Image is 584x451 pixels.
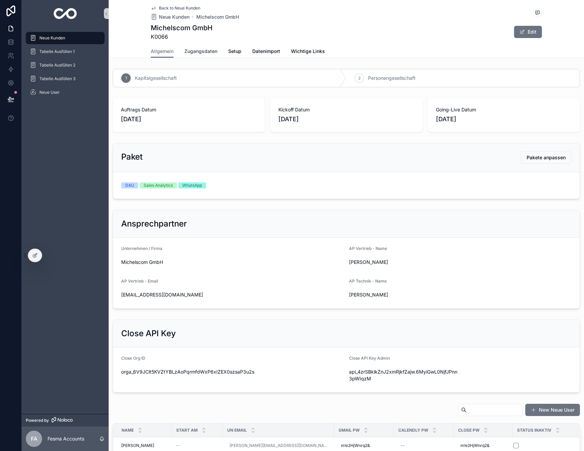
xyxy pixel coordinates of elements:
[54,8,77,19] img: App logo
[121,246,162,251] span: Unternehmen / Firma
[227,440,330,451] a: [PERSON_NAME][EMAIL_ADDRESS][DOMAIN_NAME]
[291,45,325,59] a: Wichtige Links
[39,76,75,82] span: Tabelle Ausfüllen 3
[398,428,428,433] span: Calendly Pw
[135,75,177,82] span: Kapitalgesellschaft
[338,440,390,451] a: m!e2HjWnrq2&
[121,278,158,284] span: AP Vertrieb - Email
[349,356,390,361] span: Close API Key Admin
[458,440,509,451] a: m!e2HjWnrq2&
[514,26,542,38] button: Edit
[121,443,168,448] a: [PERSON_NAME]
[349,246,387,251] span: AP Vertrieb - Name
[159,5,200,11] span: Back to Neue Kunden
[151,48,174,55] span: Allgemein
[176,443,219,448] a: --
[26,32,105,44] a: Neue Kunden
[26,418,49,423] span: Powered by
[436,114,572,124] span: [DATE]
[151,23,213,33] h1: Michelscom GmbH
[122,428,134,433] span: Name
[368,75,416,82] span: Personengesellschaft
[22,27,109,107] div: scrollable content
[26,86,105,98] a: Neue User
[176,428,198,433] span: Start am
[349,368,458,382] span: api_4zrSBklkZnJ2xmRjkfZajw.6MyiGwL0NjfJPnn3pWIqzM
[121,259,344,266] span: Michelscom GmbH
[26,59,105,71] a: Tabelle Ausfüllen 2
[252,45,280,59] a: Datenimport
[252,48,280,55] span: Datenimport
[121,356,145,361] span: Close Org ID
[26,73,105,85] a: Tabelle Ausfüllen 3
[228,48,241,55] span: Setup
[182,182,202,188] div: WhatsApp
[196,14,239,20] a: Michelscom GmbH
[151,5,200,11] a: Back to Neue Kunden
[228,45,241,59] a: Setup
[121,368,344,375] span: orga_6V9JClt5KVZtYBLzAoPqrmfdWxP6xIZEX0szsaP3u2s
[151,14,189,20] a: Neue Kunden
[121,114,257,124] span: [DATE]
[527,154,566,161] span: Pakete anpassen
[31,435,37,443] span: FA
[26,46,105,58] a: Tabelle Ausfüllen 1
[39,49,75,54] span: Tabelle Ausfüllen 1
[48,435,84,442] p: Fesma Accounts
[521,151,571,164] button: Pakete anpassen
[401,443,405,448] div: --
[278,114,414,124] span: [DATE]
[125,182,134,188] div: D4U
[159,14,189,20] span: Neue Kunden
[22,414,109,427] a: Powered by
[121,291,344,298] span: [EMAIL_ADDRESS][DOMAIN_NAME]
[121,106,257,113] span: Auftrags Datum
[341,443,370,448] span: m!e2HjWnrq2&
[227,428,247,433] span: UN Email
[349,278,387,284] span: AP Technik - Name
[176,443,180,448] span: --
[121,443,154,448] span: [PERSON_NAME]
[349,259,458,266] span: [PERSON_NAME]
[121,218,187,229] h2: Ansprechpartner
[121,328,176,339] h2: Close API Key
[398,440,450,451] a: --
[121,151,143,162] h2: Paket
[436,106,572,113] span: Going-Live Datum
[144,182,173,188] div: Sales Analytics
[184,45,217,59] a: Zugangsdaten
[125,75,127,81] span: 1
[151,33,213,41] span: K0066
[358,75,361,81] span: 2
[230,443,327,448] a: [PERSON_NAME][EMAIL_ADDRESS][DOMAIN_NAME]
[291,48,325,55] span: Wichtige Links
[151,45,174,58] a: Allgemein
[458,428,479,433] span: Close Pw
[460,443,490,448] span: m!e2HjWnrq2&
[339,428,360,433] span: Gmail Pw
[349,291,458,298] span: [PERSON_NAME]
[517,428,551,433] span: Status Inaktiv
[39,35,65,41] span: Neue Kunden
[39,62,75,68] span: Tabelle Ausfüllen 2
[278,106,414,113] span: Kickoff Datum
[525,404,580,416] button: New Neue User
[184,48,217,55] span: Zugangsdaten
[39,90,60,95] span: Neue User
